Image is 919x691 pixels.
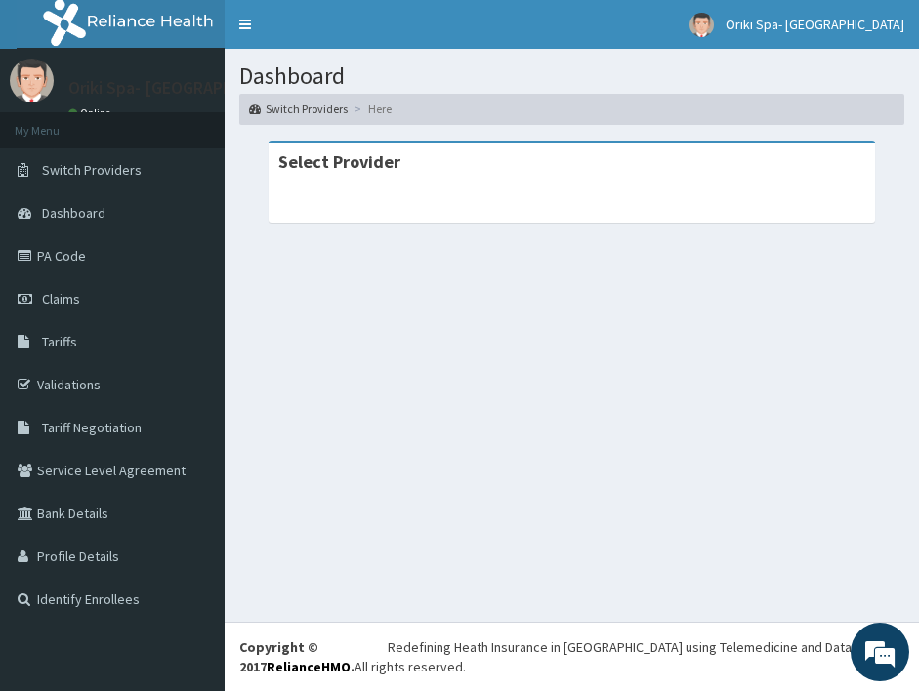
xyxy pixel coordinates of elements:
[225,622,919,691] footer: All rights reserved.
[42,161,142,179] span: Switch Providers
[726,16,904,33] span: Oriki Spa- [GEOGRAPHIC_DATA]
[68,79,306,97] p: Oriki Spa- [GEOGRAPHIC_DATA]
[267,658,351,675] a: RelianceHMO
[249,101,348,117] a: Switch Providers
[42,419,142,436] span: Tariff Negotiation
[42,333,77,350] span: Tariffs
[350,101,392,117] li: Here
[689,13,714,37] img: User Image
[42,204,105,222] span: Dashboard
[42,290,80,307] span: Claims
[388,637,904,657] div: Redefining Heath Insurance in [GEOGRAPHIC_DATA] using Telemedicine and Data Science!
[239,63,904,89] h1: Dashboard
[10,59,54,102] img: User Image
[278,150,400,173] strong: Select Provider
[68,106,115,120] a: Online
[239,638,355,675] strong: Copyright © 2017 .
